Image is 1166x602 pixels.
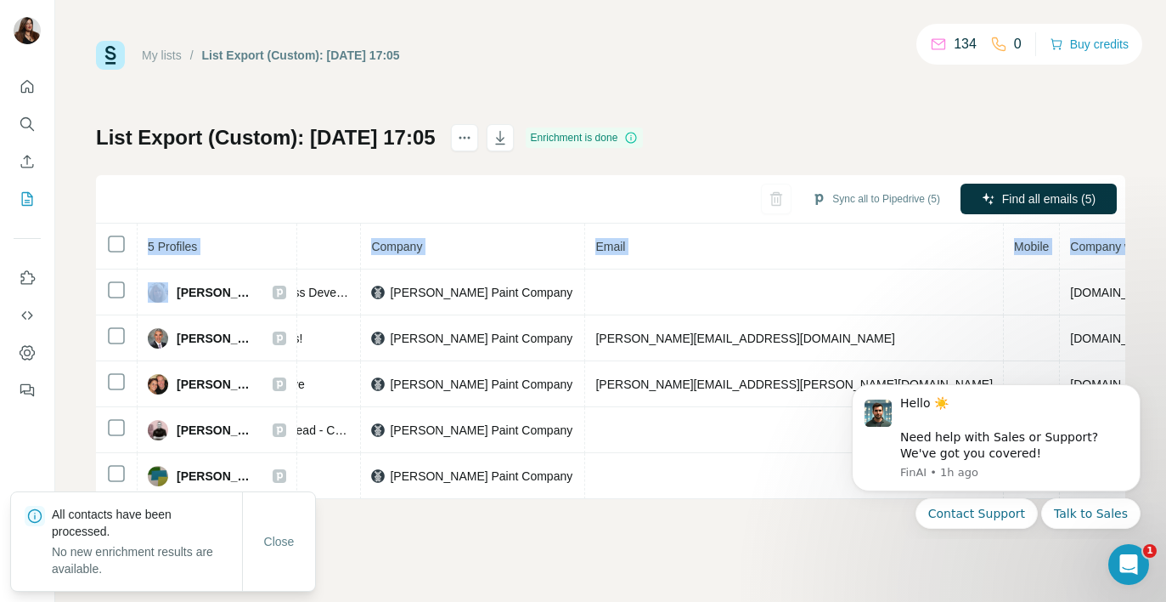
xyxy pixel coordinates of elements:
button: Feedback [14,375,41,406]
span: Company website [1070,240,1164,253]
span: [DOMAIN_NAME] [1070,332,1165,345]
div: List Export (Custom): [DATE] 17:05 [202,47,400,64]
h1: List Export (Custom): [DATE] 17:05 [96,124,436,151]
img: Surfe Logo [96,41,125,70]
button: Buy credits [1050,32,1129,56]
span: Laboratory Quality Control Lead - Color Resource Specialist [147,423,463,437]
span: [PERSON_NAME][EMAIL_ADDRESS][DOMAIN_NAME] [595,332,894,345]
button: Enrich CSV [14,146,41,177]
span: [PERSON_NAME] Paint Company [390,330,572,347]
button: Use Surfe on LinkedIn [14,263,41,293]
span: Find all emails (5) [1002,190,1096,207]
button: Close [252,526,307,557]
span: 1 [1143,544,1157,558]
p: 0 [1014,34,1022,54]
span: [PERSON_NAME] [177,468,256,485]
button: Find all emails (5) [960,184,1117,214]
span: Outside Sales Representative [147,378,304,391]
p: All contacts have been processed. [52,506,242,540]
img: company-logo [371,469,385,483]
p: No new enrichment results are available. [52,543,242,577]
iframe: Intercom live chat [1108,544,1149,585]
span: [PERSON_NAME] [177,376,256,393]
img: company-logo [371,423,385,437]
button: Search [14,109,41,139]
div: Enrichment is done [526,128,644,148]
span: [PERSON_NAME][EMAIL_ADDRESS][PERSON_NAME][DOMAIN_NAME] [595,378,993,391]
span: Company [371,240,422,253]
span: 5 Profiles [148,240,197,253]
img: Avatar [148,328,168,349]
button: Sync all to Pipedrive (5) [800,186,952,212]
span: [PERSON_NAME] [177,330,256,347]
button: Dashboard [14,338,41,368]
span: Close [264,533,295,550]
span: [PERSON_NAME] Paint Company [390,422,572,439]
p: 134 [954,34,977,54]
span: [PERSON_NAME] Paint Company [390,376,572,393]
span: [PERSON_NAME] [177,284,256,301]
img: company-logo [371,286,385,299]
li: / [190,47,194,64]
span: Architectural Design/Business Development Representative [147,286,461,299]
button: Use Surfe API [14,300,41,331]
span: Mobile [1014,240,1049,253]
a: My lists [142,48,182,62]
img: company-logo [371,332,385,345]
img: Avatar [148,374,168,395]
span: Email [595,240,625,253]
span: [DOMAIN_NAME] [1070,286,1165,299]
img: Avatar [148,466,168,486]
iframe: Intercom notifications message [826,369,1166,539]
img: Avatar [148,282,168,303]
span: [PERSON_NAME] Paint Company [390,468,572,485]
span: [PERSON_NAME] Paint Company [390,284,572,301]
button: My lists [14,184,41,214]
img: company-logo [371,378,385,391]
button: Quick start [14,71,41,102]
img: Avatar [148,420,168,440]
button: actions [451,124,478,151]
img: Avatar [14,17,41,44]
span: [PERSON_NAME] [177,422,256,439]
